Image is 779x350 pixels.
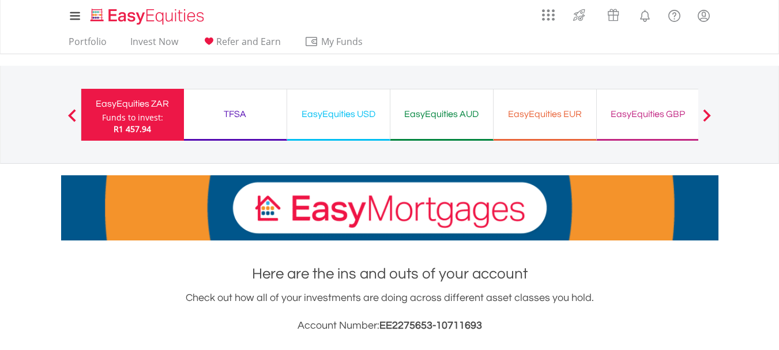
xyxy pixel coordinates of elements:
[695,115,718,126] button: Next
[126,36,183,54] a: Invest Now
[660,3,689,26] a: FAQ's and Support
[61,264,718,284] h1: Here are the ins and outs of your account
[86,3,209,26] a: Home page
[542,9,555,21] img: grid-menu-icon.svg
[294,106,383,122] div: EasyEquities USD
[61,175,718,240] img: EasyMortage Promotion Banner
[61,290,718,334] div: Check out how all of your investments are doing across different asset classes you hold.
[61,115,84,126] button: Previous
[604,106,693,122] div: EasyEquities GBP
[61,318,718,334] h3: Account Number:
[88,7,209,26] img: EasyEquities_Logo.png
[500,106,589,122] div: EasyEquities EUR
[197,36,285,54] a: Refer and Earn
[191,106,280,122] div: TFSA
[379,320,482,331] span: EE2275653-10711693
[570,6,589,24] img: thrive-v2.svg
[689,3,718,28] a: My Profile
[604,6,623,24] img: vouchers-v2.svg
[102,112,163,123] div: Funds to invest:
[397,106,486,122] div: EasyEquities AUD
[216,35,281,48] span: Refer and Earn
[304,34,380,49] span: My Funds
[114,123,151,134] span: R1 457.94
[596,3,630,24] a: Vouchers
[64,36,111,54] a: Portfolio
[630,3,660,26] a: Notifications
[88,96,177,112] div: EasyEquities ZAR
[535,3,562,21] a: AppsGrid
